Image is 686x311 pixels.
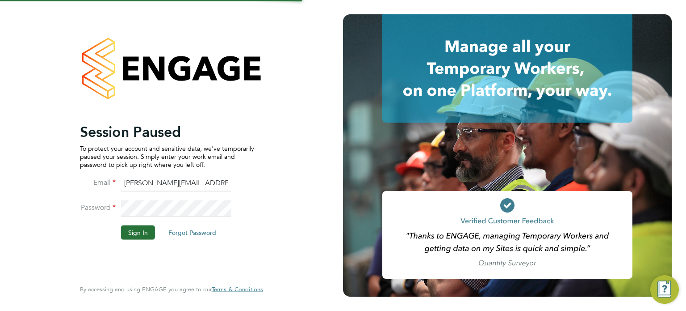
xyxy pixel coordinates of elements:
[650,275,679,304] button: Engage Resource Center
[80,203,116,212] label: Password
[212,285,263,293] span: Terms & Conditions
[212,286,263,293] a: Terms & Conditions
[80,123,254,141] h2: Session Paused
[121,225,155,239] button: Sign In
[161,225,223,239] button: Forgot Password
[80,285,263,293] span: By accessing and using ENGAGE you agree to our
[80,178,116,187] label: Email
[80,144,254,169] p: To protect your account and sensitive data, we've temporarily paused your session. Simply enter y...
[121,175,231,192] input: Enter your work email...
